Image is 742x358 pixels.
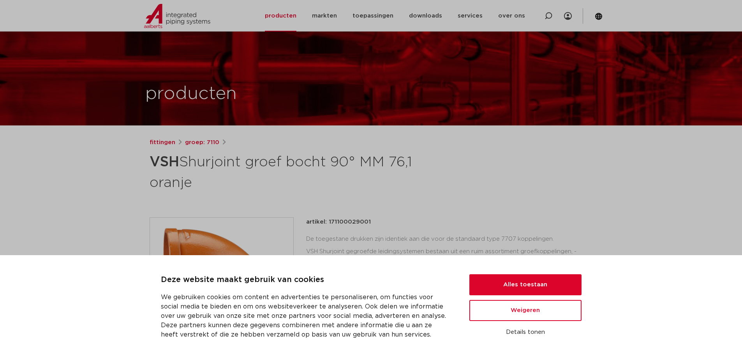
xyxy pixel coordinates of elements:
p: artikel: 171100029001 [306,217,371,227]
button: Alles toestaan [469,274,582,295]
p: We gebruiken cookies om content en advertenties te personaliseren, om functies voor social media ... [161,293,451,339]
a: fittingen [150,138,175,147]
div: De toegestane drukken zijn identiek aan die voor de standaard type 7707 koppelingen. VSH Shurjoin... [306,233,593,311]
strong: VSH [150,155,179,169]
h1: Shurjoint groef bocht 90° MM 76,1 oranje [150,150,442,192]
p: Deze website maakt gebruik van cookies [161,274,451,286]
button: Details tonen [469,326,582,339]
button: Weigeren [469,300,582,321]
a: groep: 7110 [185,138,219,147]
h1: producten [145,81,237,106]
